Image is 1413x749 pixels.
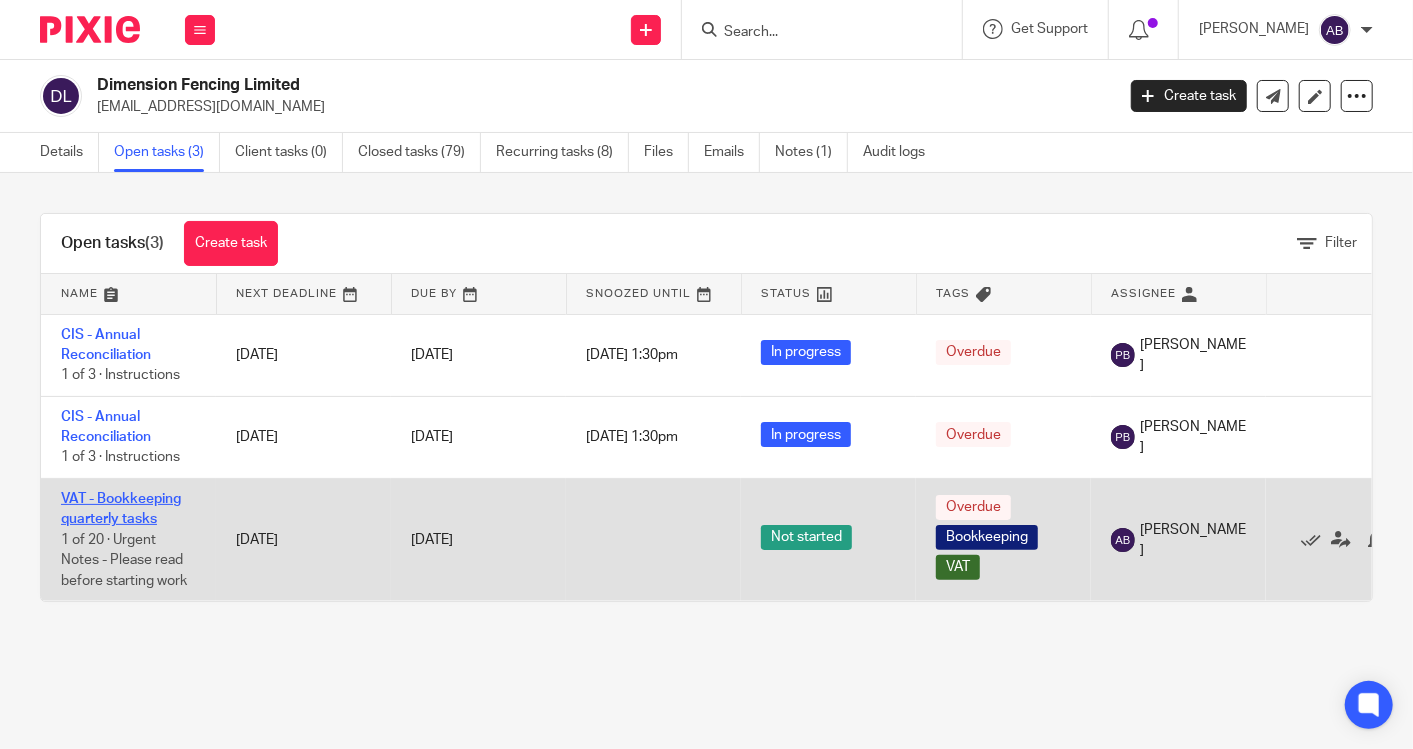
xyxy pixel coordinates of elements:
a: CIS - Annual Reconciliation [61,328,151,362]
span: [DATE] [411,348,453,362]
span: Tags [937,288,971,299]
img: svg%3E [1111,528,1135,552]
a: VAT - Bookkeeping quarterly tasks [61,492,181,526]
img: svg%3E [1111,425,1135,449]
img: svg%3E [40,75,82,117]
span: [DATE] 1:30pm [586,430,678,444]
span: Get Support [1011,22,1088,36]
span: (3) [145,235,164,251]
img: svg%3E [1111,343,1135,367]
span: 1 of 3 · Instructions [61,368,180,382]
a: Details [40,133,99,172]
span: 1 of 3 · Instructions [61,451,180,465]
span: Overdue [936,422,1011,447]
a: Audit logs [863,133,940,172]
a: Create task [184,221,278,266]
a: Closed tasks (79) [358,133,481,172]
span: Bookkeeping [936,525,1038,550]
a: Client tasks (0) [235,133,343,172]
a: Notes (1) [775,133,848,172]
a: Open tasks (3) [114,133,220,172]
p: [PERSON_NAME] [1199,19,1309,39]
td: [DATE] [216,314,391,396]
a: Emails [704,133,760,172]
a: Mark as done [1301,530,1331,550]
td: [DATE] [216,478,391,601]
span: Not started [761,525,852,550]
a: Create task [1131,80,1247,112]
span: Status [762,288,812,299]
img: svg%3E [1319,14,1351,46]
p: [EMAIL_ADDRESS][DOMAIN_NAME] [97,97,1101,117]
span: Overdue [936,495,1011,520]
span: Filter [1325,236,1357,250]
span: [DATE] [411,533,453,547]
h1: Open tasks [61,233,164,254]
a: Files [644,133,689,172]
span: [DATE] [411,430,453,444]
span: [PERSON_NAME] [1140,417,1246,458]
h2: Dimension Fencing Limited [97,75,900,96]
span: VAT [936,555,980,580]
td: [DATE] [216,396,391,478]
img: Pixie [40,16,140,43]
span: [PERSON_NAME] [1140,520,1246,561]
span: In progress [761,422,851,447]
span: 1 of 20 · Urgent Notes - Please read before starting work [61,533,187,588]
input: Search [722,24,902,42]
a: CIS - Annual Reconciliation [61,410,151,444]
span: Snoozed Until [587,288,692,299]
span: [DATE] 1:30pm [586,348,678,362]
span: Overdue [936,340,1011,365]
span: [PERSON_NAME] [1140,335,1246,376]
span: In progress [761,340,851,365]
a: Recurring tasks (8) [496,133,629,172]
